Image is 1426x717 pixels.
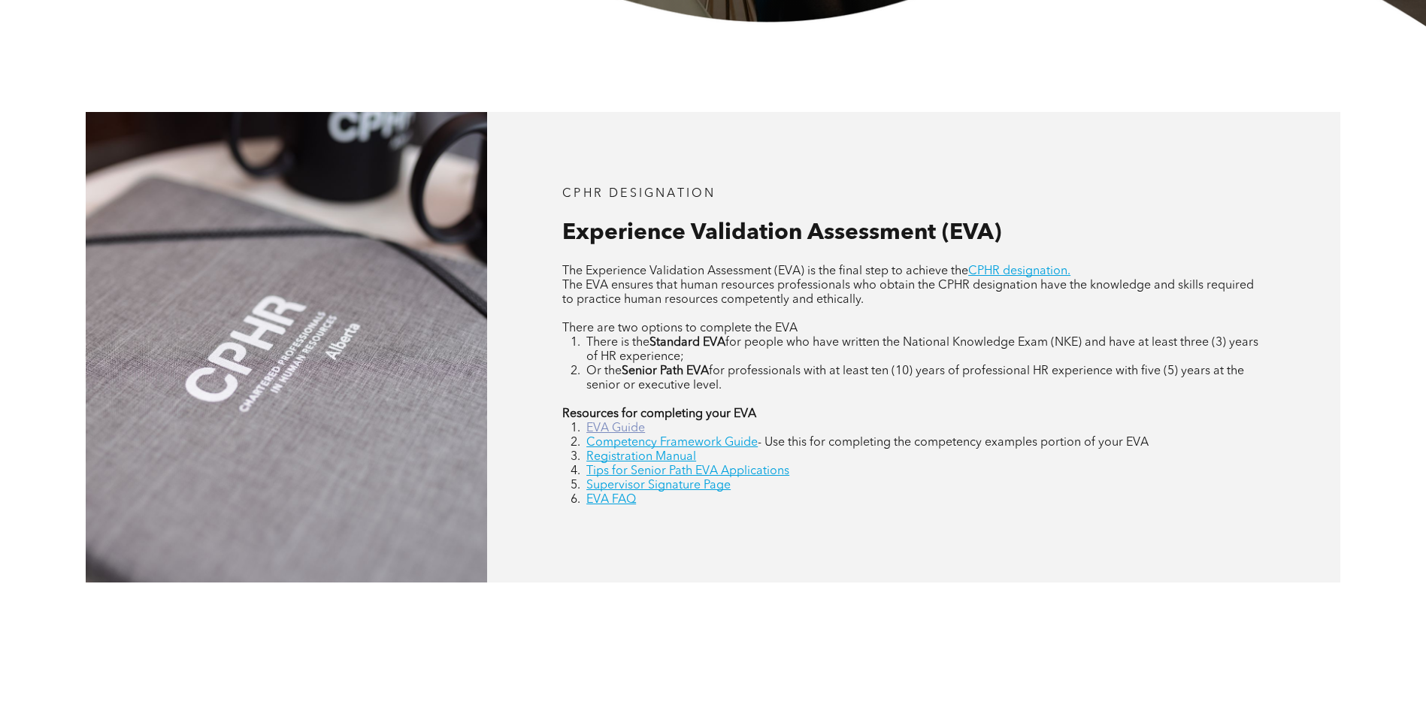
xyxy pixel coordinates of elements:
[586,422,645,434] a: EVA Guide
[562,188,716,200] span: CPHR DESIGNATION
[968,265,1070,277] a: CPHR designation.
[622,365,709,377] strong: Senior Path EVA
[562,265,968,277] span: The Experience Validation Assessment (EVA) is the final step to achieve the
[758,437,1149,449] span: - Use this for completing the competency examples portion of your EVA
[586,465,789,477] a: Tips for Senior Path EVA Applications
[586,451,696,463] a: Registration Manual
[562,408,756,420] strong: Resources for completing your EVA
[649,337,725,349] strong: Standard EVA
[562,322,798,334] span: There are two options to complete the EVA
[586,365,1244,392] span: for professionals with at least ten (10) years of professional HR experience with five (5) years ...
[562,222,1001,244] span: Experience Validation Assessment (EVA)
[586,365,622,377] span: Or the
[586,337,1258,363] span: for people who have written the National Knowledge Exam (NKE) and have at least three (3) years o...
[586,494,636,506] a: EVA FAQ
[562,280,1254,306] span: The EVA ensures that human resources professionals who obtain the CPHR designation have the knowl...
[586,437,758,449] a: Competency Framework Guide
[586,480,731,492] a: Supervisor Signature Page
[586,337,649,349] span: There is the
